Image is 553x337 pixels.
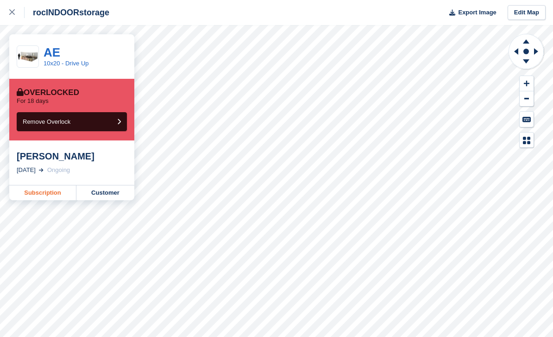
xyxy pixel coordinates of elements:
[520,112,534,127] button: Keyboard Shortcuts
[17,112,127,131] button: Remove Overlock
[458,8,496,17] span: Export Image
[17,97,49,105] p: For 18 days
[17,165,36,175] div: [DATE]
[23,118,70,125] span: Remove Overlock
[17,49,38,65] img: 200-sqft-unit.jpg
[17,88,79,97] div: Overlocked
[17,151,127,162] div: [PERSON_NAME]
[39,168,44,172] img: arrow-right-light-icn-cde0832a797a2874e46488d9cf13f60e5c3a73dbe684e267c42b8395dfbc2abf.svg
[520,133,534,148] button: Map Legend
[44,45,60,59] a: AE
[47,165,70,175] div: Ongoing
[44,60,89,67] a: 10x20 - Drive Up
[76,185,134,200] a: Customer
[520,76,534,91] button: Zoom In
[520,91,534,107] button: Zoom Out
[508,5,546,20] a: Edit Map
[444,5,496,20] button: Export Image
[25,7,109,18] div: rocINDOORstorage
[9,185,76,200] a: Subscription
